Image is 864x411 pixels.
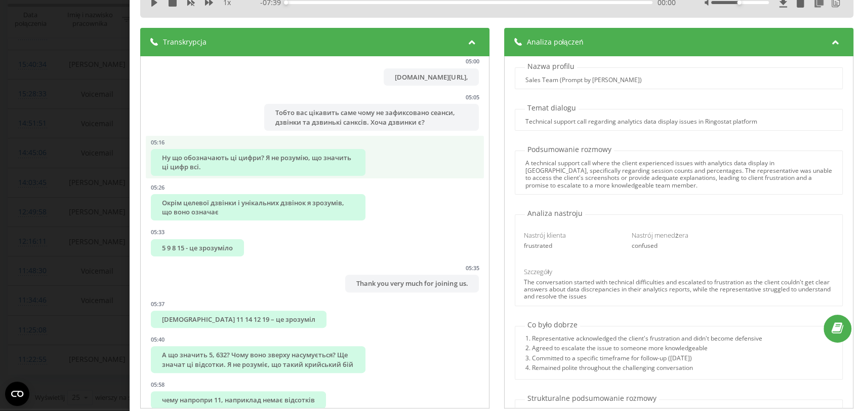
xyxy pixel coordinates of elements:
[525,118,757,125] div: Technical support call regarding analytics data display issues in Ringostat platform
[525,77,642,84] div: Sales Team (Prompt by [PERSON_NAME])
[384,68,479,86] div: [DOMAIN_NAME][URL],
[5,382,29,406] button: Open CMP widget
[151,335,164,343] div: 05:40
[525,160,832,189] div: A technical support call where the client experienced issues with analytics data display in [GEOG...
[151,183,164,191] div: 05:26
[524,231,566,240] span: Nastrój klienta
[525,103,579,113] p: Temat dialogu
[525,208,585,218] p: Analiza nastroju
[151,311,326,328] div: [DEMOGRAPHIC_DATA] 11 14 12 19 – це зрозуміл
[525,393,659,403] p: Strukturalne podsumowanie rozmowy
[525,61,577,71] p: Nazwa profilu
[465,57,479,65] div: 05:00
[524,267,552,276] span: Szczegóły
[632,242,725,249] div: confused
[284,1,288,5] div: Accessibility label
[345,275,479,292] div: Thank you very much for joining us.
[465,93,479,101] div: 05:05
[524,279,834,301] div: The conversation started with technical difficulties and escalated to frustration as the client c...
[151,391,326,408] div: чему напропри 11, наприклад немає відсотків
[525,355,762,364] div: 3. Committed to a specific timeframe for follow-up ([DATE])
[524,242,618,249] div: frustrated
[525,320,580,330] p: Co było dobrze
[737,1,741,5] div: Accessibility label
[465,264,479,272] div: 05:35
[151,138,164,146] div: 05:16
[264,104,479,130] div: Тобто вас цікавить саме чому не зафиксовано сеанси, дзвінки та дзвинькі санксів. Хоча дзвинки є?
[525,335,762,345] div: 1. Representative acknowledged the client's frustration and didn't become defensive
[151,300,164,308] div: 05:37
[151,346,365,372] div: А що значить 5, 632? Чому воно зверху насумується? Ще значат ці відсотки. Я не розуміє, що такий ...
[163,37,207,47] span: Transkrypcja
[151,149,365,175] div: Ну що обозначають ці цифри? Я не розумію, що значить ці цифр всі.
[151,381,164,388] div: 05:58
[525,345,762,354] div: 2. Agreed to escalate the issue to someone more knowledgeable
[525,144,614,155] p: Podsumowanie rozmowy
[525,364,762,374] div: 4. Remained polite throughout the challenging conversation
[151,239,244,256] div: 5 9 8 15 - це зрозуміло
[527,37,584,47] span: Analiza połączeń
[151,194,365,220] div: Окрім целевої дзвінки і унікальних дзвінок я зрозумів, що воно означає
[151,228,164,236] div: 05:33
[632,231,688,240] span: Nastrój menedżera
